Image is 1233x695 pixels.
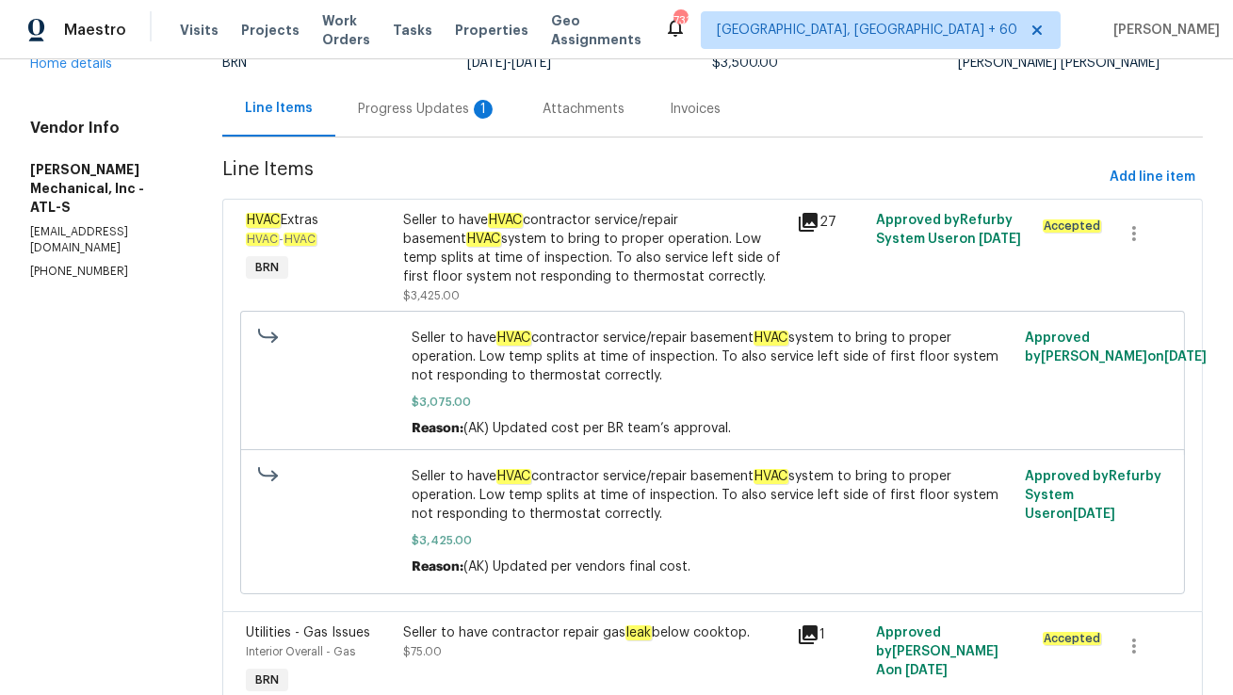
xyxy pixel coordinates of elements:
[245,99,313,118] div: Line Items
[1106,21,1220,40] span: [PERSON_NAME]
[551,11,641,49] span: Geo Assignments
[496,331,531,346] em: HVAC
[246,233,279,246] em: HVAC
[1043,219,1101,233] em: Accepted
[403,211,786,286] div: Seller to have contractor service/repair basement system to bring to proper operation. Low temp s...
[543,100,625,119] div: Attachments
[30,160,177,217] h5: [PERSON_NAME] Mechanical, Inc - ATL-S
[412,560,463,574] span: Reason:
[222,160,1102,195] span: Line Items
[180,21,219,40] span: Visits
[246,646,355,657] span: Interior Overall - Gas
[30,119,177,137] h4: Vendor Info
[403,646,442,657] span: $75.00
[246,213,318,228] span: Extras
[1043,632,1101,645] em: Accepted
[248,671,286,689] span: BRN
[30,57,112,71] a: Home details
[797,211,865,234] div: 27
[412,531,1014,550] span: $3,425.00
[246,626,370,639] span: Utilities - Gas Issues
[979,233,1021,246] span: [DATE]
[403,290,460,301] span: $3,425.00
[222,57,247,70] span: BRN
[958,57,1203,70] div: [PERSON_NAME] [PERSON_NAME]
[673,11,687,30] div: 731
[754,331,788,346] em: HVAC
[496,469,531,484] em: HVAC
[463,422,731,435] span: (AK) Updated cost per BR team’s approval.
[463,560,690,574] span: (AK) Updated per vendors final cost.
[248,258,286,277] span: BRN
[467,57,551,70] span: -
[670,100,721,119] div: Invoices
[625,625,652,640] em: leak
[876,626,998,677] span: Approved by [PERSON_NAME] A on
[1110,166,1195,189] span: Add line item
[30,224,177,256] p: [EMAIL_ADDRESS][DOMAIN_NAME]
[1102,160,1203,195] button: Add line item
[393,24,432,37] span: Tasks
[905,664,948,677] span: [DATE]
[713,57,779,70] span: $3,500.00
[1164,350,1207,364] span: [DATE]
[488,213,523,228] em: HVAC
[30,264,177,280] p: [PHONE_NUMBER]
[412,422,463,435] span: Reason:
[717,21,1017,40] span: [GEOGRAPHIC_DATA], [GEOGRAPHIC_DATA] + 60
[797,623,865,646] div: 1
[412,393,1014,412] span: $3,075.00
[511,57,551,70] span: [DATE]
[241,21,300,40] span: Projects
[466,232,501,247] em: HVAC
[1025,470,1161,521] span: Approved by Refurby System User on
[403,623,786,642] div: Seller to have contractor repair gas below cooktop.
[284,233,316,246] em: HVAC
[754,469,788,484] em: HVAC
[64,21,126,40] span: Maestro
[1025,331,1207,364] span: Approved by [PERSON_NAME] on
[876,214,1021,246] span: Approved by Refurby System User on
[322,11,370,49] span: Work Orders
[455,21,528,40] span: Properties
[1073,508,1115,521] span: [DATE]
[246,234,316,245] span: -
[358,100,497,119] div: Progress Updates
[412,329,1014,385] span: Seller to have contractor service/repair basement system to bring to proper operation. Low temp s...
[412,467,1014,524] span: Seller to have contractor service/repair basement system to bring to proper operation. Low temp s...
[474,100,493,119] div: 1
[467,57,507,70] span: [DATE]
[246,213,281,228] em: HVAC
